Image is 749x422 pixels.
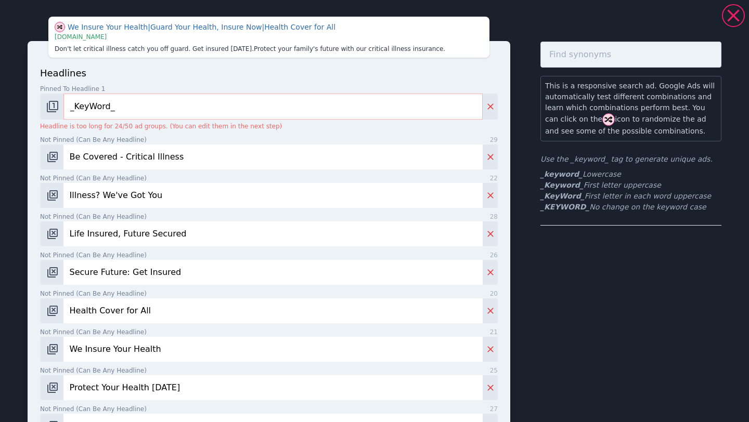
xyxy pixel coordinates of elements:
[483,260,498,285] button: Delete
[29,17,51,25] div: v 4.0.25
[40,404,147,414] span: Not pinned (Can be any headline)
[483,183,498,208] button: Delete
[490,135,498,144] span: 29
[40,61,93,68] div: Domain Overview
[115,61,175,68] div: Keywords by Traffic
[540,202,721,213] li: No change on the keyword case
[540,192,585,200] b: _KeyWord_
[40,375,63,400] button: Change pinned position
[40,327,147,337] span: Not pinned (Can be any headline)
[40,250,147,260] span: Not pinned (Can be any headline)
[150,23,264,31] span: Guard Your Health, Insure Now
[55,45,254,52] span: Don't let critical illness catch you off guard. Get insured [DATE]
[490,327,498,337] span: 21
[46,381,59,394] img: pos-.svg
[40,66,498,80] p: headlines
[545,81,717,137] p: This is a responsive search ad. Google Ads will automatically test different combinations and lea...
[55,33,107,41] span: [DOMAIN_NAME]
[40,135,147,144] span: Not pinned (Can be any headline)
[490,289,498,298] span: 20
[483,94,498,120] button: Delete
[540,169,721,213] ul: First letter uppercase
[46,305,59,317] img: pos-.svg
[254,45,445,52] span: Protect your family's future with our critical illness insurance
[40,212,147,221] span: Not pinned (Can be any headline)
[490,404,498,414] span: 27
[27,27,114,35] div: Domain: [DOMAIN_NAME]
[540,154,721,165] p: Use the _keyword_ tag to generate unique ads.
[104,60,112,69] img: tab_keywords_by_traffic_grey.svg
[40,183,63,208] button: Change pinned position
[490,212,498,221] span: 28
[490,366,498,375] span: 25
[40,122,498,131] p: Headline is too long for 24/50 ad groups. (You can edit them in the next step)
[40,174,147,183] span: Not pinned (Can be any headline)
[483,337,498,362] button: Delete
[490,174,498,183] span: 22
[40,366,147,375] span: Not pinned (Can be any headline)
[540,42,721,68] input: Find synonyms
[483,221,498,246] button: Delete
[68,23,150,31] span: We Insure Your Health
[602,113,615,126] img: shuffle.svg
[264,23,335,31] span: Health Cover for All
[490,250,498,260] span: 26
[148,23,150,31] span: |
[46,266,59,279] img: pos-.svg
[483,298,498,323] button: Delete
[40,298,63,323] button: Change pinned position
[40,144,63,169] button: Change pinned position
[262,23,264,31] span: |
[540,169,721,180] li: Lowercase
[40,94,63,120] button: Change pinned position
[55,22,65,32] span: Show different combination
[46,189,59,202] img: pos-.svg
[252,45,254,52] span: .
[540,191,721,202] li: First letter in each word uppercase
[40,260,63,285] button: Change pinned position
[540,170,583,178] b: _keyword_
[48,17,489,58] div: This is just a visual aid. Your CSV will only contain exactly what you add in the form below.
[40,221,63,246] button: Change pinned position
[17,17,25,25] img: logo_orange.svg
[483,144,498,169] button: Delete
[40,337,63,362] button: Change pinned position
[28,60,36,69] img: tab_domain_overview_orange.svg
[46,151,59,163] img: pos-.svg
[483,375,498,400] button: Delete
[17,27,25,35] img: website_grey.svg
[443,45,445,52] span: .
[46,228,59,240] img: pos-.svg
[40,289,147,298] span: Not pinned (Can be any headline)
[540,203,589,211] b: _KEYWORD_
[540,181,584,189] b: _Keyword_
[46,100,59,113] img: pos-1.svg
[40,84,105,94] span: Pinned to headline 1
[55,22,65,32] img: shuffle.svg
[46,343,59,355] img: pos-.svg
